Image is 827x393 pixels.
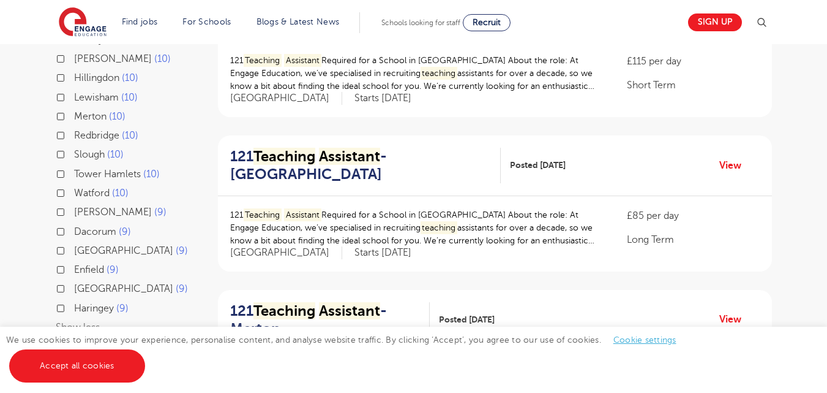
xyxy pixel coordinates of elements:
span: 10 [143,169,160,180]
input: [GEOGRAPHIC_DATA] 9 [74,245,82,253]
a: For Schools [182,17,231,26]
a: View [719,158,750,174]
img: Engage Education [59,7,107,38]
a: Sign up [688,13,742,31]
span: 10 [121,92,138,103]
span: 10 [106,34,122,45]
span: 9 [176,245,188,256]
span: Recruit [473,18,501,27]
input: Merton 10 [74,111,82,119]
input: Enfield 9 [74,264,82,272]
a: Recruit [463,14,511,31]
mark: Assistant [319,302,380,319]
input: Redbridge 10 [74,130,82,138]
p: Short Term [627,78,759,93]
span: Haringey [74,303,114,314]
span: 9 [119,226,131,237]
span: Redbridge [74,130,119,141]
span: [GEOGRAPHIC_DATA] [230,92,342,105]
p: Long Term [627,232,759,247]
span: 10 [122,72,138,83]
p: Starts [DATE] [354,92,411,105]
input: Lewisham 10 [74,92,82,100]
p: 121 Required for a School in [GEOGRAPHIC_DATA] About the role: At Engage Education, we’ve special... [230,208,603,247]
span: 10 [112,188,129,199]
span: Hillingdon [74,72,119,83]
mark: teaching [421,221,458,234]
span: Lewisham [74,92,119,103]
span: 9 [107,264,119,275]
span: 9 [154,207,167,218]
span: Dacorum [74,226,116,237]
span: [PERSON_NAME] [74,207,152,218]
input: Slough 10 [74,149,82,157]
input: Watford 10 [74,188,82,196]
p: 121 Required for a School in [GEOGRAPHIC_DATA] About the role: At Engage Education, we’ve special... [230,54,603,93]
span: Tower Hamlets [74,169,141,180]
mark: Assistant [319,148,380,165]
span: 9 [176,283,188,294]
span: 10 [107,149,124,160]
span: 9 [116,303,129,314]
p: £115 per day [627,54,759,69]
span: We use cookies to improve your experience, personalise content, and analyse website traffic. By c... [6,335,689,370]
h2: 121 - [GEOGRAPHIC_DATA] [230,148,491,183]
h2: 121 - Merton [230,302,420,338]
a: 121Teaching Assistant- Merton [230,302,430,338]
span: [GEOGRAPHIC_DATA] [74,283,173,294]
a: Cookie settings [613,335,676,345]
mark: Teaching [244,208,282,221]
a: Accept all cookies [9,349,145,383]
a: Find jobs [122,17,158,26]
mark: Teaching [244,54,282,67]
mark: teaching [421,67,458,80]
button: Show less [56,322,100,333]
input: Tower Hamlets 10 [74,169,82,177]
mark: Assistant [284,54,321,67]
span: 10 [154,53,171,64]
mark: Teaching [253,148,315,165]
span: 10 [109,111,125,122]
span: Enfield [74,264,104,275]
span: [GEOGRAPHIC_DATA] [230,246,342,259]
span: Bexley [74,34,103,45]
mark: Assistant [284,208,321,221]
input: Dacorum 9 [74,226,82,234]
input: Hillingdon 10 [74,72,82,80]
span: Slough [74,149,105,160]
span: 10 [122,130,138,141]
input: [PERSON_NAME] 9 [74,207,82,215]
p: Starts [DATE] [354,246,411,259]
span: [PERSON_NAME] [74,53,152,64]
p: £85 per day [627,208,759,223]
span: Merton [74,111,107,122]
span: Schools looking for staff [381,18,460,27]
a: Blogs & Latest News [256,17,340,26]
input: Haringey 9 [74,303,82,311]
span: Posted [DATE] [510,159,566,172]
span: Watford [74,188,110,199]
a: 121Teaching Assistant- [GEOGRAPHIC_DATA] [230,148,501,183]
a: View [719,311,750,327]
span: Posted [DATE] [439,313,495,326]
input: [GEOGRAPHIC_DATA] 9 [74,283,82,291]
mark: Teaching [253,302,315,319]
input: [PERSON_NAME] 10 [74,53,82,61]
span: [GEOGRAPHIC_DATA] [74,245,173,256]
